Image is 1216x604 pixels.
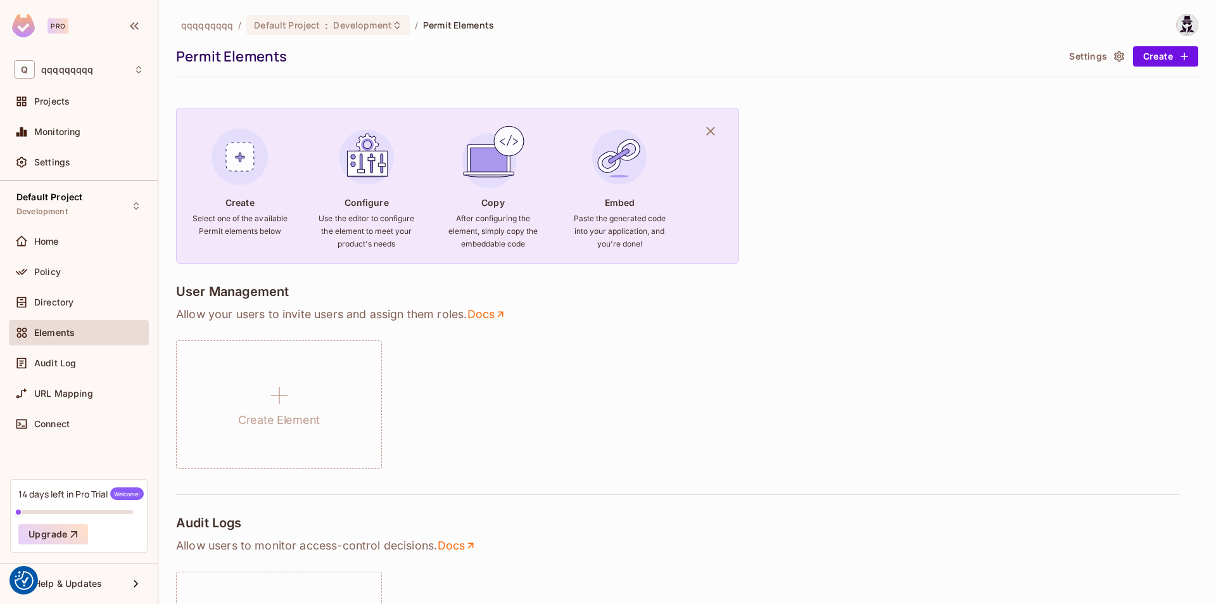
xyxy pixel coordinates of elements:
img: Alibek Mustafin [1177,15,1198,35]
span: Development [333,19,391,31]
p: Allow users to monitor access-control decisions . [176,538,1198,553]
a: Docs [437,538,477,553]
h6: Select one of the available Permit elements below [192,212,288,238]
h4: Embed [605,196,635,209]
span: Elements [34,328,75,338]
p: Allow your users to invite users and assign them roles . [176,307,1198,322]
span: Directory [34,297,73,307]
img: Create Element [206,123,274,191]
span: : [324,20,329,30]
h4: Configure [345,196,389,209]
span: Default Project [16,192,82,202]
h4: Create [225,196,255,209]
span: Help & Updates [34,579,102,589]
button: Settings [1064,46,1127,67]
a: Docs [467,307,507,322]
span: Permit Elements [423,19,494,31]
span: Home [34,236,59,247]
li: / [238,19,241,31]
span: Settings [34,157,70,167]
img: Embed Element [585,123,654,191]
span: Policy [34,267,61,277]
span: Projects [34,96,70,106]
span: Workspace: qqqqqqqqq [41,65,93,75]
img: Copy Element [459,123,527,191]
div: 14 days left in Pro Trial [18,487,144,500]
span: URL Mapping [34,389,93,399]
button: Upgrade [18,524,88,544]
div: Permit Elements [176,47,1058,66]
span: Q [14,60,35,79]
h6: Paste the generated code into your application, and you're done! [571,212,668,250]
h6: After configuring the element, simply copy the embeddable code [445,212,541,250]
h4: Copy [481,196,504,209]
span: Development [16,207,68,217]
h1: Create Element [238,411,320,430]
img: SReyMgAAAABJRU5ErkJggg== [12,14,35,37]
span: Default Project [254,19,320,31]
span: Audit Log [34,358,76,368]
span: the active workspace [181,19,233,31]
h6: Use the editor to configure the element to meet your product's needs [319,212,415,250]
span: Connect [34,419,70,429]
li: / [415,19,418,31]
img: Configure Element [332,123,401,191]
button: Create [1133,46,1198,67]
span: Welcome! [110,487,144,500]
button: Consent Preferences [15,571,34,590]
h4: Audit Logs [176,515,242,530]
div: Pro [47,18,68,34]
img: Revisit consent button [15,571,34,590]
h4: User Management [176,284,289,299]
span: Monitoring [34,127,81,137]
